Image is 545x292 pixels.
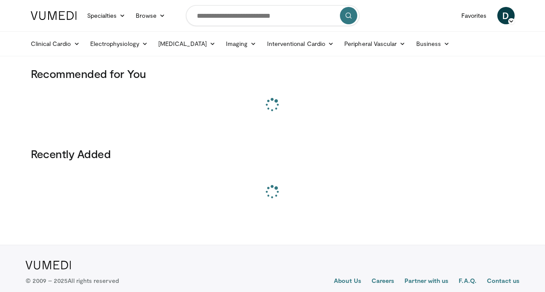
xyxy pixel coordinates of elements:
a: Clinical Cardio [26,35,85,52]
a: Imaging [221,35,262,52]
a: D [497,7,515,24]
a: Business [411,35,455,52]
a: Favorites [456,7,492,24]
a: Specialties [82,7,131,24]
a: Browse [131,7,170,24]
input: Search topics, interventions [186,5,359,26]
p: © 2009 – 2025 [26,276,119,285]
a: [MEDICAL_DATA] [153,35,221,52]
a: Partner with us [405,276,448,287]
a: Interventional Cardio [262,35,339,52]
a: Careers [372,276,395,287]
a: Electrophysiology [85,35,153,52]
span: All rights reserved [68,277,118,284]
a: Contact us [487,276,520,287]
h3: Recently Added [31,147,515,161]
a: About Us [334,276,361,287]
img: VuMedi Logo [26,261,71,269]
a: F.A.Q. [459,276,476,287]
img: VuMedi Logo [31,11,77,20]
a: Peripheral Vascular [339,35,411,52]
h3: Recommended for You [31,67,515,81]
